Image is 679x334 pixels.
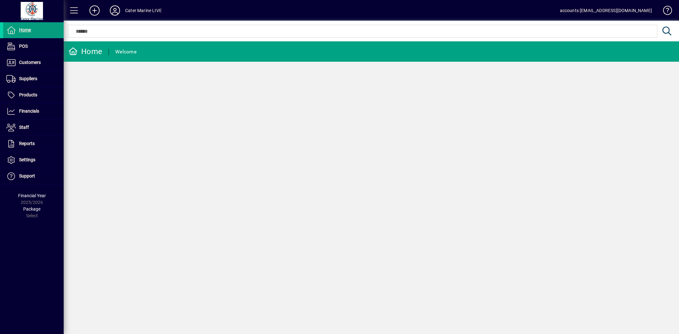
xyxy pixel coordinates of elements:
[3,87,64,103] a: Products
[3,55,64,71] a: Customers
[658,1,671,22] a: Knowledge Base
[19,27,31,32] span: Home
[19,108,39,114] span: Financials
[105,5,125,16] button: Profile
[3,152,64,168] a: Settings
[3,103,64,119] a: Financials
[23,206,40,212] span: Package
[560,5,652,16] div: accounts [EMAIL_ADDRESS][DOMAIN_NAME]
[115,47,137,57] div: Welcome
[19,141,35,146] span: Reports
[19,173,35,178] span: Support
[3,71,64,87] a: Suppliers
[19,60,41,65] span: Customers
[3,168,64,184] a: Support
[3,120,64,136] a: Staff
[3,38,64,54] a: POS
[19,157,35,162] span: Settings
[84,5,105,16] button: Add
[68,46,102,57] div: Home
[125,5,162,16] div: Cater Marine LIVE
[19,125,29,130] span: Staff
[18,193,46,198] span: Financial Year
[19,76,37,81] span: Suppliers
[3,136,64,152] a: Reports
[19,92,37,97] span: Products
[19,44,28,49] span: POS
